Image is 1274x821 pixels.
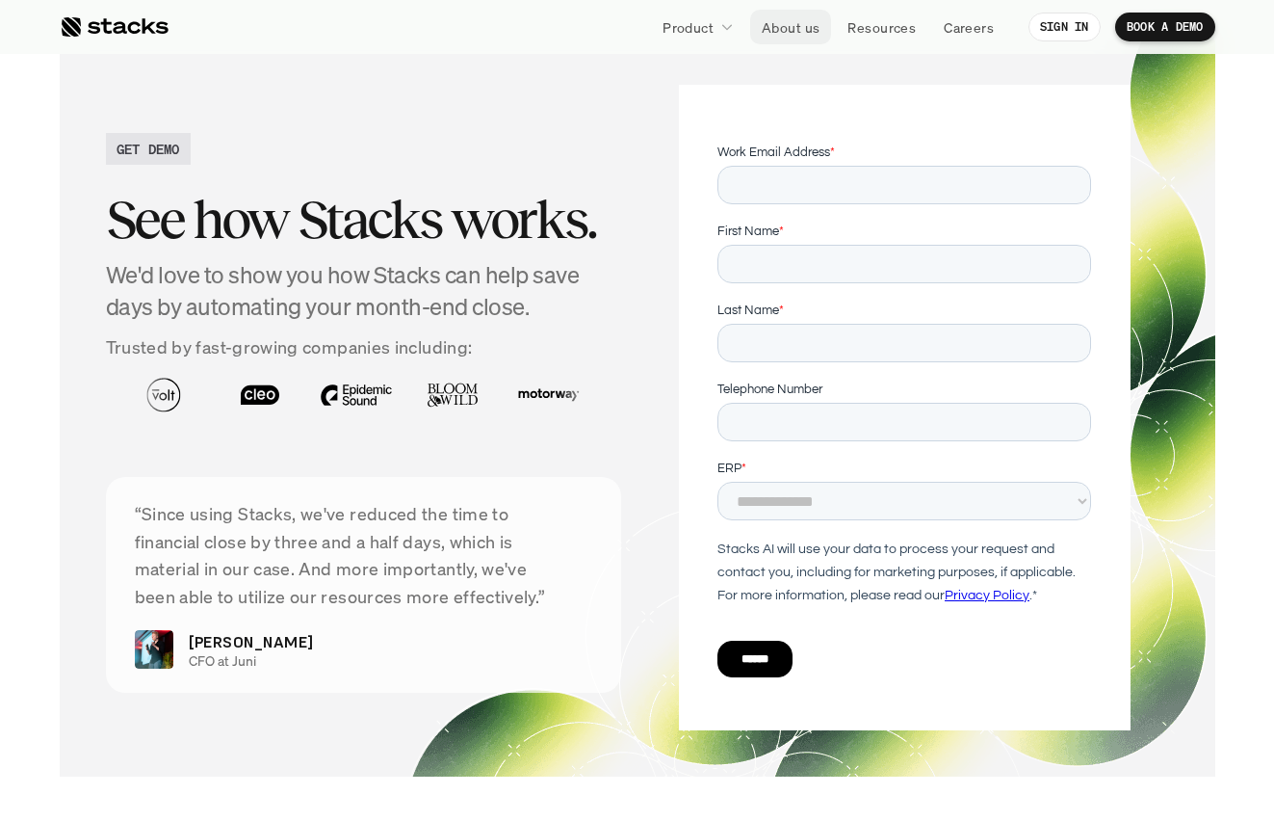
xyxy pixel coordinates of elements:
[717,143,1091,694] iframe: Form 1
[663,17,714,38] p: Product
[106,333,622,361] p: Trusted by fast-growing companies including:
[1040,20,1089,34] p: SIGN IN
[836,10,927,44] a: Resources
[189,653,577,670] p: CFO at Juni
[1115,13,1215,41] a: BOOK A DEMO
[106,259,622,324] h4: We'd love to show you how Stacks can help save days by automating your month-end close.
[189,630,314,653] p: [PERSON_NAME]
[750,10,831,44] a: About us
[762,17,819,38] p: About us
[117,139,180,159] h2: GET DEMO
[135,500,593,611] p: “Since using Stacks, we've reduced the time to financial close by three and a half days, which is...
[932,10,1005,44] a: Careers
[847,17,916,38] p: Resources
[1028,13,1101,41] a: SIGN IN
[1127,20,1204,34] p: BOOK A DEMO
[106,190,622,250] h2: See how Stacks works.
[944,17,994,38] p: Careers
